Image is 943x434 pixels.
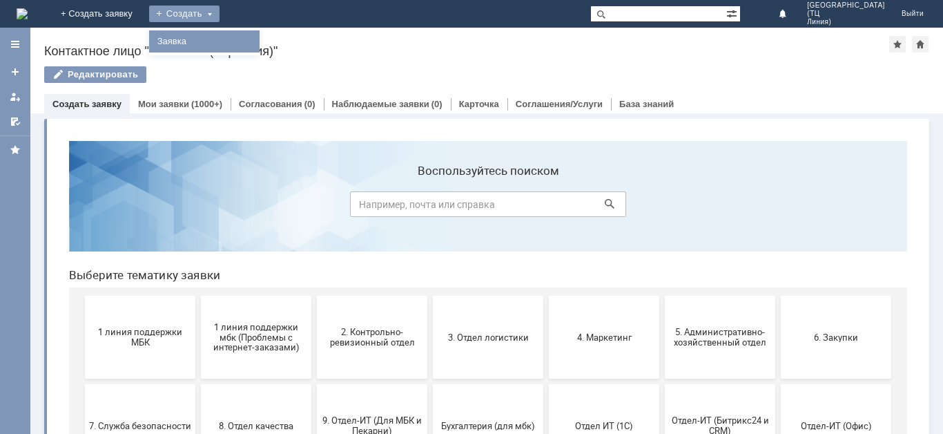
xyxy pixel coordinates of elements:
span: (ТЦ [807,10,885,18]
div: Добавить в избранное [889,36,906,53]
a: Карточка [459,99,499,109]
span: Это соглашение не активно! [263,374,365,395]
div: (0) [304,99,315,109]
a: Создать заявку [4,61,26,83]
span: Расширенный поиск [726,6,740,19]
img: logo [17,8,28,19]
label: Воспользуйтесь поиском [292,34,568,48]
div: Контактное лицо "Смоленск (ТЦ Линия)" [44,44,889,58]
span: 6. Закупки [727,202,829,212]
button: Это соглашение не активно! [259,343,369,426]
button: 4. Маркетинг [491,166,601,249]
a: Наблюдаемые заявки [332,99,429,109]
button: Финансовый отдел [27,343,137,426]
span: Отдел-ИТ (Офис) [727,290,829,301]
span: Франчайзинг [147,379,249,389]
button: 2. Контрольно-ревизионный отдел [259,166,369,249]
button: 5. Административно-хозяйственный отдел [607,166,717,249]
button: Отдел ИТ (1С) [491,254,601,337]
input: Например, почта или справка [292,62,568,87]
button: 3. Отдел логистики [375,166,485,249]
button: 1 линия поддержки мбк (Проблемы с интернет-заказами) [143,166,253,249]
a: Согласования [239,99,302,109]
a: Мои заявки [138,99,189,109]
div: Создать [149,6,220,22]
span: [GEOGRAPHIC_DATA] [807,1,885,10]
div: (0) [431,99,443,109]
div: (1000+) [191,99,222,109]
a: Мои согласования [4,111,26,133]
span: Финансовый отдел [31,379,133,389]
button: Отдел-ИТ (Офис) [723,254,833,337]
button: Франчайзинг [143,343,253,426]
a: Перейти на домашнюю страницу [17,8,28,19]
a: Создать заявку [52,99,121,109]
button: 6. Закупки [723,166,833,249]
a: Соглашения/Услуги [516,99,603,109]
span: 4. Маркетинг [495,202,597,212]
span: Бухгалтерия (для мбк) [379,290,481,301]
span: 9. Отдел-ИТ (Для МБК и Пекарни) [263,285,365,306]
button: Отдел-ИТ (Битрикс24 и CRM) [607,254,717,337]
button: [PERSON_NAME]. Услуги ИТ для МБК (оформляет L1) [375,343,485,426]
span: [PERSON_NAME]. Услуги ИТ для МБК (оформляет L1) [379,368,481,399]
a: Заявка [152,33,257,50]
button: 7. Служба безопасности [27,254,137,337]
button: 8. Отдел качества [143,254,253,337]
span: не актуален [495,379,597,389]
span: 3. Отдел логистики [379,202,481,212]
button: Бухгалтерия (для мбк) [375,254,485,337]
span: Линия) [807,18,885,26]
span: 5. Административно-хозяйственный отдел [611,197,713,218]
span: 7. Служба безопасности [31,290,133,301]
a: Мои заявки [4,86,26,108]
button: не актуален [491,343,601,426]
span: Отдел ИТ (1С) [495,290,597,301]
span: Отдел-ИТ (Битрикс24 и CRM) [611,285,713,306]
div: Сделать домашней страницей [912,36,929,53]
button: 1 линия поддержки МБК [27,166,137,249]
span: 2. Контрольно-ревизионный отдел [263,197,365,218]
span: 1 линия поддержки мбк (Проблемы с интернет-заказами) [147,191,249,223]
a: База знаний [619,99,674,109]
span: 8. Отдел качества [147,290,249,301]
button: 9. Отдел-ИТ (Для МБК и Пекарни) [259,254,369,337]
span: 1 линия поддержки МБК [31,197,133,218]
header: Выберите тематику заявки [11,138,849,152]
